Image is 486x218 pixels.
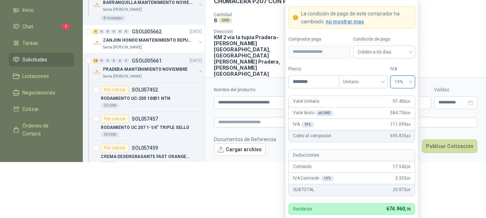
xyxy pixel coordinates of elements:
[214,143,266,156] button: Cargar archivo
[103,7,142,13] p: Santa [PERSON_NAME]
[132,116,158,121] p: SOL057457
[62,24,70,29] span: 1
[101,124,189,131] p: RODAMIENTO UC 207 1-1/4" TRIPLE SELLO
[288,66,339,73] label: Precio
[22,23,33,31] span: Chat
[353,36,415,43] label: Condición de pago
[22,72,49,80] span: Licitaciones
[395,76,411,87] span: 19%
[393,163,410,170] span: 17.542
[301,10,410,25] p: La condición de pago de este comprador ha cambiado.
[132,29,162,34] p: GSOL005662
[93,39,102,47] img: Company Logo
[395,175,410,182] span: 3.333
[321,176,334,181] div: 19 %
[22,56,47,64] span: Solicitudes
[293,15,298,20] span: exclamation-circle
[22,89,55,97] span: Negociaciones
[93,1,102,10] img: Company Logo
[326,19,364,24] span: no mostrar mas
[405,207,410,212] span: ,76
[293,133,331,139] p: Cobro al comprador
[406,111,410,115] span: ,00
[103,37,193,44] p: ZANJON HONDO MANTENIMIENTO REPUESTOS
[190,28,202,35] p: [DATE]
[390,66,415,73] label: IVA
[9,86,74,99] a: Negociaciones
[406,176,410,180] span: ,00
[99,58,104,63] div: 0
[83,112,205,141] a: Por cotizarSOL057457RODAMIENTO UC 207 1-1/4" TRIPLE SELLO30 UND
[214,17,217,23] p: 6
[293,207,312,211] p: Recibirás
[9,143,74,157] a: Remisiones
[390,121,410,128] span: 111.099
[434,87,477,93] label: Validez
[9,3,74,17] a: Inicio
[315,110,333,116] div: x 6 UND
[117,58,123,63] div: 0
[101,85,129,94] div: Por cotizar
[117,29,123,34] div: 0
[343,76,383,87] span: Unitario
[105,58,111,63] div: 0
[214,135,276,143] p: Documentos de Referencia
[9,119,74,140] a: Órdenes de Compra
[101,15,126,21] div: 8 Unidades
[293,186,314,193] p: SUBTOTAL
[22,6,34,14] span: Inicio
[111,58,117,63] div: 0
[293,98,319,105] p: Valor Unitario
[101,144,129,152] div: Por cotizar
[123,58,129,63] div: 0
[123,29,129,34] div: 0
[190,57,202,64] p: [DATE]
[22,105,39,113] span: Cotizar
[83,83,205,112] a: Por cotizarSOL057452RODAMIENTO UC-205 100D1 NTN20 UND
[293,110,333,116] p: Valor bruto
[293,121,314,128] p: IVA
[357,47,411,57] span: Crédito a 60 días
[132,145,158,150] p: SOL057459
[22,122,67,138] span: Órdenes de Compra
[9,102,74,116] a: Cotizar
[214,29,291,34] p: Dirección
[101,95,170,102] p: RODAMIENTO UC-205 100D1 NTN
[105,29,111,34] div: 0
[390,110,410,116] span: 584.736
[93,58,98,63] div: 38
[393,98,410,105] span: 97.456
[101,161,117,167] div: 2 UND
[93,56,203,79] a: 38 0 0 0 0 0 GSOL005661[DATE] Company LogoPRADERA MANTENIMIENTO NOVIEMBRESanta [PERSON_NAME]
[83,141,205,170] a: Por cotizarSOL057459CREMA DESENGRASANTE FAST ORANGE 3.8L2 UND
[103,74,142,79] p: Santa [PERSON_NAME]
[101,103,120,108] div: 20 UND
[9,53,74,66] a: Solicitudes
[103,66,188,73] p: PRADERA MANTENIMIENTO NOVIEMBRE
[406,99,410,103] span: ,00
[406,188,410,192] span: ,08
[132,87,158,92] p: SOL057452
[101,132,120,138] div: 30 UND
[214,12,306,17] p: Cantidad
[301,122,314,127] div: 19 %
[111,29,117,34] div: 0
[219,18,232,23] div: UND
[9,36,74,50] a: Tareas
[422,139,477,153] button: Publicar Cotización
[293,152,319,159] p: Deducciones
[101,115,129,123] div: Por cotizar
[101,153,190,160] p: CREMA DESENGRASANTE FAST ORANGE 3.8L
[386,206,410,212] span: 674.960
[93,29,98,34] div: 4
[406,165,410,169] span: ,08
[293,175,334,182] p: IVA Comisión
[9,20,74,33] a: Chat1
[9,69,74,83] a: Licitaciones
[93,68,102,76] img: Company Logo
[293,163,312,170] p: Comisión
[132,58,162,63] p: GSOL005661
[288,36,350,43] label: Comprador paga
[103,45,142,50] p: Santa [PERSON_NAME]
[93,27,203,50] a: 4 0 0 0 0 0 GSOL005662[DATE] Company LogoZANJON HONDO MANTENIMIENTO REPUESTOSSanta [PERSON_NAME]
